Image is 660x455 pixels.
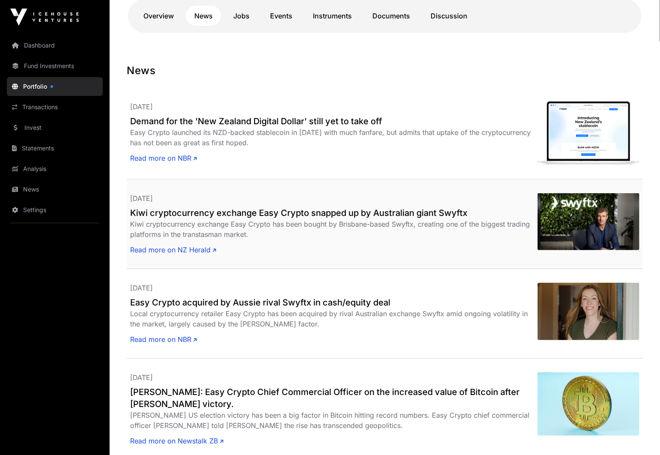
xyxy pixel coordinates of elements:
[130,127,538,148] div: Easy Crypto launched its NZD-backed stablecoin in [DATE] with much fanfare, but admits that uptak...
[10,9,79,26] img: Icehouse Ventures Logo
[130,245,216,255] a: Read more on NZ Herald
[130,296,538,308] a: Easy Crypto acquired by Aussie rival Swyftx in cash/equity deal
[7,180,103,199] a: News
[130,219,538,239] div: Kiwi cryptocurrency exchange Easy Crypto has been bought by Brisbane-based Swyftx, creating one o...
[130,334,197,344] a: Read more on NBR
[130,115,538,127] a: Demand for the 'New Zealand Digital Dollar' still yet to take off
[130,207,538,219] a: Kiwi cryptocurrency exchange Easy Crypto snapped up by Australian giant Swyftx
[7,118,103,137] a: Invest
[130,308,538,329] div: Local cryptocurrency retailer Easy Crypto has been acquired by rival Australian exchange Swyftx a...
[225,6,258,26] a: Jobs
[130,386,538,410] a: [PERSON_NAME]: Easy Crypto Chief Commercial Officer on the increased value of Bitcoin after [PERS...
[7,36,103,55] a: Dashboard
[130,372,538,383] p: [DATE]
[538,102,639,165] img: NZDD-Web-Homepage.png
[130,283,538,293] p: [DATE]
[538,372,639,436] img: bitcoin.jpg
[617,414,660,455] iframe: Chat Widget
[304,6,360,26] a: Instruments
[186,6,221,26] a: News
[262,6,301,26] a: Events
[7,159,103,178] a: Analysis
[7,77,103,96] a: Portfolio
[7,139,103,158] a: Statements
[422,6,476,26] a: Discussion
[538,283,639,340] img: Janine-Grainger-web_4074.jpeg
[135,6,635,26] nav: Tabs
[364,6,419,26] a: Documents
[130,193,538,204] p: [DATE]
[7,201,103,219] a: Settings
[538,193,639,251] img: OEIYHSSLKNE6ZELHTNFHWVWWRI.jpg
[135,6,182,26] a: Overview
[130,436,223,446] a: Read more on Newstalk ZB
[130,153,197,163] a: Read more on NBR
[130,410,538,431] div: [PERSON_NAME] US election victory has been a big factor in Bitcoin hitting record numbers. Easy C...
[130,102,538,112] p: [DATE]
[7,57,103,75] a: Fund Investments
[7,98,103,117] a: Transactions
[127,64,643,78] h1: News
